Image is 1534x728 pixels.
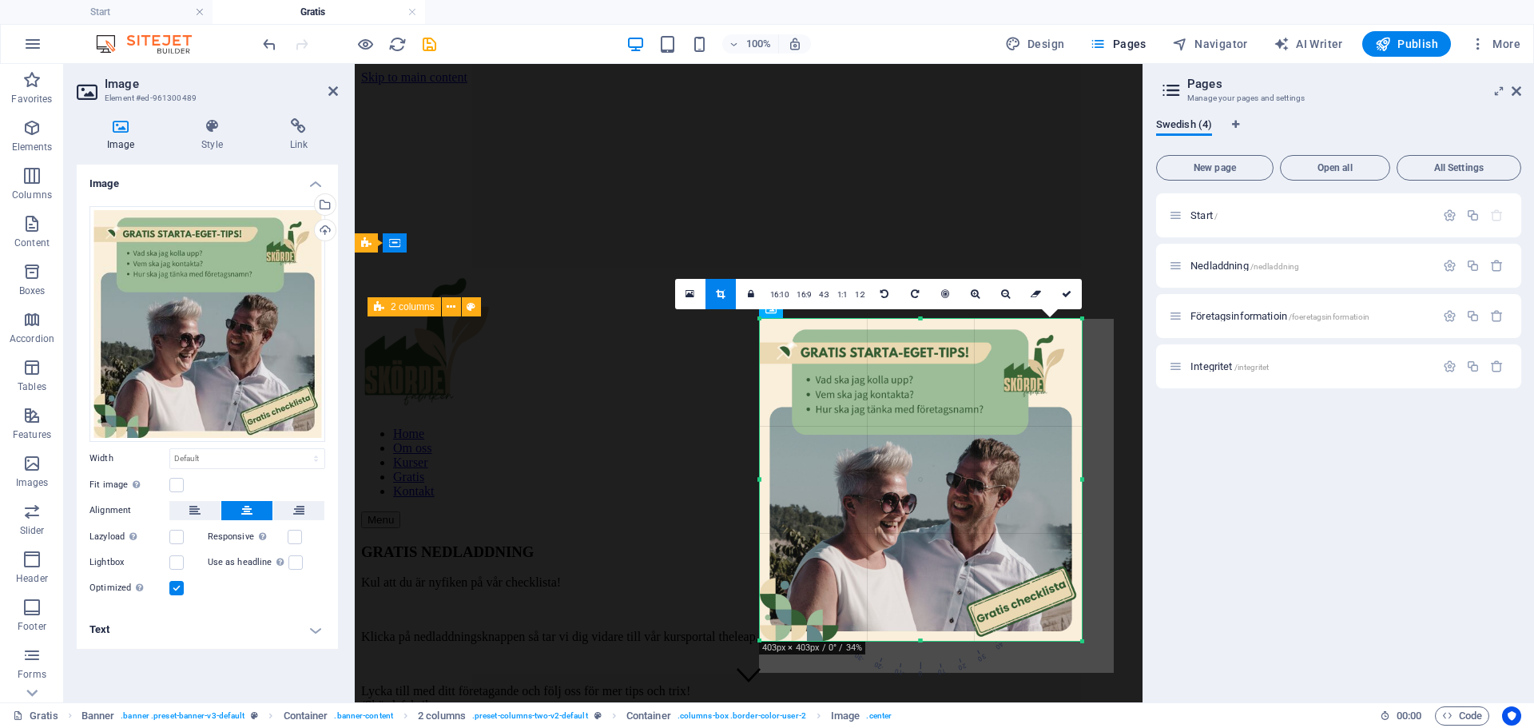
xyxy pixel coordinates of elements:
span: . banner-content [334,706,392,726]
span: New page [1163,163,1266,173]
button: All Settings [1397,155,1521,181]
i: This element is a customizable preset [594,711,602,720]
h2: Image [105,77,338,91]
div: Start/ [1186,210,1435,221]
label: Use as headline [208,553,288,572]
span: . preset-columns-two-v2-default [472,706,588,726]
a: Reset [1021,279,1051,309]
a: Skip to main content [6,6,113,20]
a: 4:3 [815,280,833,310]
p: Header [16,572,48,585]
label: Responsive [208,527,288,547]
div: Settings [1443,360,1457,373]
button: Publish [1362,31,1451,57]
i: This element is a customizable preset [251,711,258,720]
span: / [1214,212,1218,221]
div: Integritet/integritet [1186,361,1435,372]
span: AI Writer [1274,36,1343,52]
p: Columns [12,189,52,201]
p: Tables [18,380,46,393]
span: Click to select. Double-click to edit [81,706,115,726]
label: Width [89,454,169,463]
button: Navigator [1166,31,1254,57]
span: /integritet [1234,363,1270,372]
span: /nedladdning [1250,262,1300,271]
h2: Pages [1187,77,1521,91]
span: Publish [1375,36,1438,52]
h6: 100% [746,34,772,54]
div: Duplicate [1466,209,1480,222]
span: Start [1190,209,1218,221]
label: Optimized [89,579,169,598]
span: . banner .preset-banner-v3-default [121,706,244,726]
button: Pages [1083,31,1152,57]
div: Design (Ctrl+Alt+Y) [999,31,1071,57]
p: Elements [12,141,53,153]
i: Undo: Change image (Ctrl+Z) [260,35,279,54]
button: Usercentrics [1502,706,1521,726]
p: Content [14,237,50,249]
h4: Image [77,118,171,152]
span: 2 columns [391,302,435,312]
h4: Image [77,165,338,193]
a: Select files from the file manager, stock photos, or upload file(s) [675,279,705,309]
label: Lightbox [89,553,169,572]
a: Rotate right 90° [900,279,930,309]
h4: Gratis [213,3,425,21]
span: Code [1442,706,1482,726]
button: undo [260,34,279,54]
a: Confirm [1051,279,1082,309]
div: Duplicate [1466,360,1480,373]
div: The startpage cannot be deleted [1490,209,1504,222]
nav: breadcrumb [81,706,892,726]
div: Remove [1490,309,1504,323]
span: /foeretagsinformatioin [1289,312,1369,321]
span: More [1470,36,1520,52]
div: Settings [1443,209,1457,222]
span: . columns-box .border-color-user-2 [678,706,806,726]
p: Boxes [19,284,46,297]
button: save [419,34,439,54]
div: Duplicate [1466,309,1480,323]
div: Företagsinformatioin/foeretagsinformatioin [1186,311,1435,321]
a: Keep aspect ratio [736,279,766,309]
span: Click to select. Double-click to edit [831,706,860,726]
button: AI Writer [1267,31,1349,57]
div: Settings [1443,309,1457,323]
a: Rotate left 90° [869,279,900,309]
button: Design [999,31,1071,57]
h3: Manage your pages and settings [1187,91,1489,105]
span: Click to select. Double-click to edit [418,706,466,726]
i: Save (Ctrl+S) [420,35,439,54]
div: Remove [1490,360,1504,373]
div: Nedladdning/nedladdning [1186,261,1435,271]
a: Click to cancel selection. Double-click to open Pages [13,706,58,726]
h4: Style [171,118,259,152]
a: 16:9 [793,280,815,310]
h4: Link [260,118,338,152]
span: . center [866,706,892,726]
span: : [1408,710,1410,722]
button: Code [1435,706,1489,726]
button: New page [1156,155,1274,181]
span: Container [626,706,671,726]
span: Navigator [1172,36,1248,52]
label: Lazyload [89,527,169,547]
div: Language Tabs [1156,118,1521,149]
a: Zoom out [991,279,1021,309]
h4: Text [77,611,338,649]
h6: Session time [1380,706,1422,726]
p: Features [13,428,51,441]
label: Fit image [89,475,169,495]
p: Forms [18,668,46,681]
a: 16:10 [766,280,793,310]
span: Click to select. Double-click to edit [284,706,328,726]
span: All Settings [1404,163,1514,173]
a: 1:2 [851,280,869,310]
img: Editor Logo [92,34,212,54]
a: 1:1 [833,280,852,310]
a: Crop mode [705,279,736,309]
p: Slider [20,524,45,537]
span: Click to open page [1190,260,1299,272]
a: Zoom in [960,279,991,309]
